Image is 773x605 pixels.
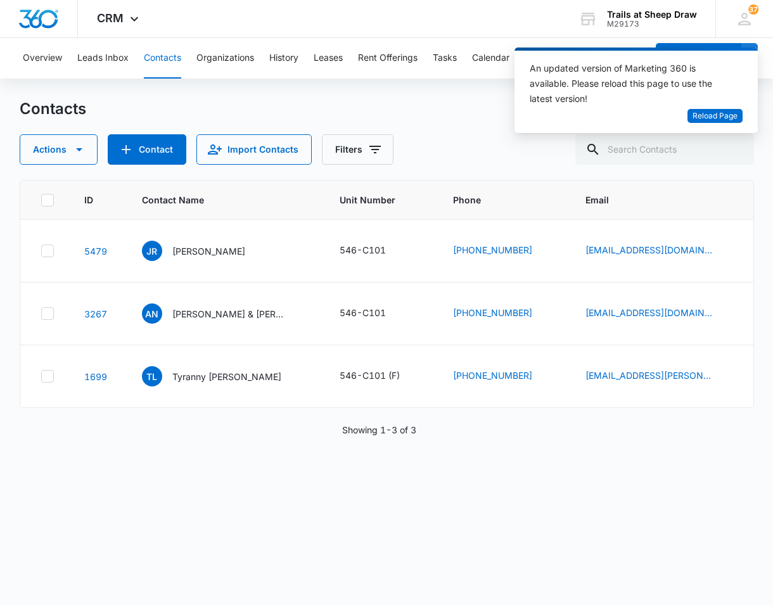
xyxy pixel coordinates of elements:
[142,193,291,207] span: Contact Name
[585,369,712,382] a: [EMAIL_ADDRESS][PERSON_NAME][DOMAIN_NAME]
[433,38,457,79] button: Tasks
[142,366,162,386] span: TL
[142,366,304,386] div: Contact Name - Tyranny Lane Bergin - Select to Edit Field
[142,241,268,261] div: Contact Name - Jerelyn Rhodes - Select to Edit Field
[142,303,309,324] div: Contact Name - Arturo Nevarez & Fatima Bautista - Select to Edit Field
[340,306,386,319] div: 546-C101
[358,38,418,79] button: Rent Offerings
[196,38,254,79] button: Organizations
[656,43,741,73] button: Add Contact
[84,309,107,319] a: Navigate to contact details page for Arturo Nevarez & Fatima Bautista
[525,38,544,79] button: Lists
[575,134,754,165] input: Search Contacts
[606,38,641,79] button: Settings
[585,193,717,207] span: Email
[84,246,107,257] a: Navigate to contact details page for Jerelyn Rhodes
[748,4,758,15] div: notifications count
[20,99,86,118] h1: Contacts
[20,134,98,165] button: Actions
[559,38,591,79] button: Reports
[172,307,286,321] p: [PERSON_NAME] & [PERSON_NAME]
[693,110,738,122] span: Reload Page
[453,193,537,207] span: Phone
[453,306,555,321] div: Phone - (505) 415-4779 - Select to Edit Field
[23,38,62,79] button: Overview
[340,369,423,384] div: Unit Number - 546-C101 (F) - Select to Edit Field
[530,61,727,106] div: An updated version of Marketing 360 is available. Please reload this page to use the latest version!
[340,369,400,382] div: 546-C101 (F)
[453,369,532,382] a: [PHONE_NUMBER]
[97,11,124,25] span: CRM
[342,423,416,436] p: Showing 1-3 of 3
[84,193,93,207] span: ID
[322,134,393,165] button: Filters
[142,241,162,261] span: JR
[585,306,735,321] div: Email - arturonevarez42@gmail.com - Select to Edit Field
[172,245,245,258] p: [PERSON_NAME]
[172,370,281,383] p: Tyranny [PERSON_NAME]
[585,243,735,258] div: Email - jerelynrhodes@gmail.com - Select to Edit Field
[453,243,532,257] a: [PHONE_NUMBER]
[108,134,186,165] button: Add Contact
[687,109,743,124] button: Reload Page
[585,369,735,384] div: Email - tyranny.bergin@hotmail.com - Select to Edit Field
[340,243,386,257] div: 546-C101
[472,38,509,79] button: Calendar
[269,38,298,79] button: History
[144,38,181,79] button: Contacts
[748,4,758,15] span: 37
[453,306,532,319] a: [PHONE_NUMBER]
[314,38,343,79] button: Leases
[142,303,162,324] span: AN
[196,134,312,165] button: Import Contacts
[77,38,129,79] button: Leads Inbox
[585,243,712,257] a: [EMAIL_ADDRESS][DOMAIN_NAME]
[585,306,712,319] a: [EMAIL_ADDRESS][DOMAIN_NAME]
[453,243,555,258] div: Phone - (970) 302-8232 - Select to Edit Field
[607,10,697,20] div: account name
[340,306,409,321] div: Unit Number - 546-C101 - Select to Edit Field
[340,193,423,207] span: Unit Number
[453,369,555,384] div: Phone - (970) 685-0391 - Select to Edit Field
[607,20,697,29] div: account id
[340,243,409,258] div: Unit Number - 546-C101 - Select to Edit Field
[84,371,107,382] a: Navigate to contact details page for Tyranny Lane Bergin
